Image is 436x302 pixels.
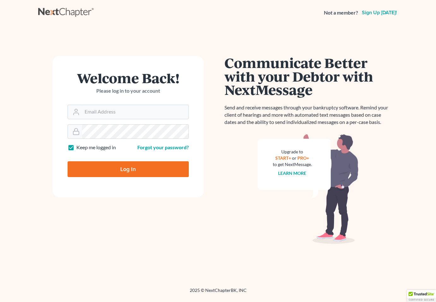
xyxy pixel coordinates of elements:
a: START+ [275,155,291,161]
h1: Communicate Better with your Debtor with NextMessage [224,56,392,96]
input: Log In [68,161,189,177]
h1: Welcome Back! [68,71,189,85]
p: Please log in to your account [68,87,189,95]
p: Send and receive messages through your bankruptcy software. Remind your client of hearings and mo... [224,104,392,126]
label: Keep me logged in [76,144,116,151]
img: nextmessage_bg-59042aed3d76b12b5cd301f8e5b87938c9018125f34e5fa2b7a6b67550977c72.svg [258,133,359,244]
div: Upgrade to [273,149,312,155]
input: Email Address [82,105,188,119]
span: or [292,155,296,161]
div: 2025 © NextChapterBK, INC [38,287,398,299]
div: TrustedSite Certified [407,290,436,302]
a: Forgot your password? [137,144,189,150]
div: to get NextMessage. [273,161,312,168]
strong: Not a member? [324,9,358,16]
a: Sign up [DATE]! [361,10,398,15]
a: PRO+ [297,155,309,161]
a: Learn more [278,170,306,176]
